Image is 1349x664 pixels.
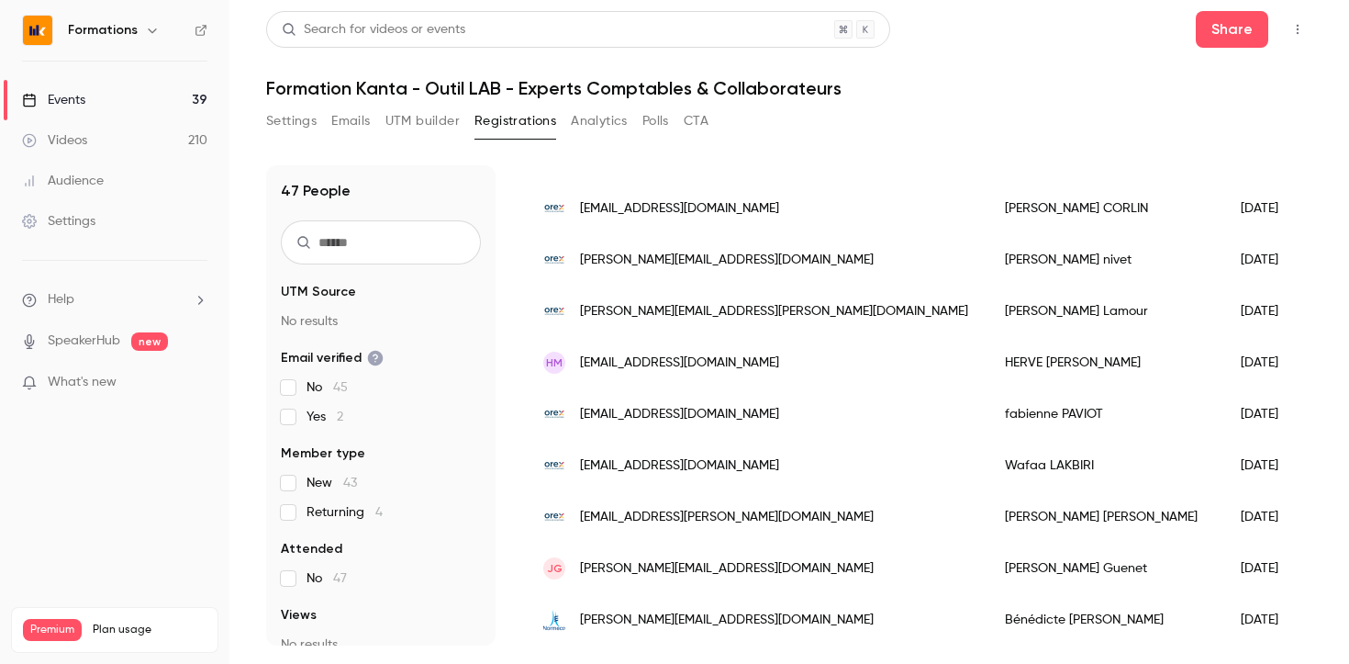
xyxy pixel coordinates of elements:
button: Analytics [571,107,628,136]
button: Share [1196,11,1268,48]
div: [PERSON_NAME] Lamour [987,286,1222,337]
div: [DATE] [1222,234,1316,286]
span: [PERSON_NAME][EMAIL_ADDRESS][PERSON_NAME][DOMAIN_NAME] [580,302,968,321]
div: HERVE [PERSON_NAME] [987,337,1222,388]
span: [PERSON_NAME][EMAIL_ADDRESS][DOMAIN_NAME] [580,611,874,630]
button: UTM builder [385,107,460,136]
span: Returning [307,503,383,522]
span: HM [546,355,563,371]
span: No [307,378,348,397]
div: Settings [22,212,95,231]
span: Email verified [281,349,384,367]
span: JG [547,560,563,577]
div: [PERSON_NAME] nivet [987,234,1222,286]
div: [PERSON_NAME] CORLIN [987,183,1222,234]
div: [DATE] [1222,337,1316,388]
span: [PERSON_NAME][EMAIL_ADDRESS][DOMAIN_NAME] [580,559,874,579]
div: [DATE] [1222,183,1316,234]
div: [PERSON_NAME] [PERSON_NAME] [987,491,1222,543]
span: What's new [48,373,117,392]
div: [DATE] [1222,543,1316,594]
p: No results [281,312,481,331]
img: Formations [23,16,52,45]
span: 43 [343,477,357,490]
button: CTA [684,107,708,136]
span: New [307,474,357,492]
li: help-dropdown-opener [22,290,207,309]
button: Emails [331,107,370,136]
div: Wafaa LAKBIRI [987,440,1222,491]
button: Polls [642,107,669,136]
div: [DATE] [1222,286,1316,337]
h1: 47 People [281,180,351,202]
h1: Formation Kanta - Outil LAB - Experts Comptables & Collaborateurs [266,77,1312,99]
div: Videos [22,131,87,150]
span: new [131,332,168,351]
div: [DATE] [1222,440,1316,491]
span: 47 [333,572,347,585]
span: Plan usage [93,623,206,637]
span: 4 [375,506,383,519]
span: Yes [307,408,343,426]
h6: Formations [68,21,138,39]
span: Member type [281,445,365,463]
img: orex-france.com [543,249,565,271]
iframe: Noticeable Trigger [185,375,207,391]
button: Registrations [474,107,556,136]
span: Premium [23,619,82,641]
button: Settings [266,107,317,136]
span: [PERSON_NAME][EMAIL_ADDRESS][DOMAIN_NAME] [580,251,874,270]
a: SpeakerHub [48,332,120,351]
img: normeco.com [543,609,565,631]
span: [EMAIL_ADDRESS][DOMAIN_NAME] [580,354,779,373]
p: No results [281,636,481,654]
span: [EMAIL_ADDRESS][DOMAIN_NAME] [580,405,779,424]
span: [EMAIL_ADDRESS][PERSON_NAME][DOMAIN_NAME] [580,508,874,527]
div: [PERSON_NAME] Guenet [987,543,1222,594]
span: 45 [333,381,348,394]
img: orex-france.com [543,197,565,219]
div: [DATE] [1222,594,1316,646]
div: Bénédicte [PERSON_NAME] [987,594,1222,646]
span: Attended [281,540,342,558]
div: Events [22,91,85,109]
div: [DATE] [1222,388,1316,440]
span: [EMAIL_ADDRESS][DOMAIN_NAME] [580,456,779,476]
div: fabienne PAVIOT [987,388,1222,440]
img: orex-france.com [543,455,565,477]
img: orex-france.com [543,300,565,322]
img: orex-france.com [543,506,565,528]
span: Views [281,606,317,625]
span: Help [48,290,74,309]
span: 2 [337,411,343,423]
div: Audience [22,172,104,190]
span: [EMAIL_ADDRESS][DOMAIN_NAME] [580,199,779,219]
div: Search for videos or events [282,20,465,39]
span: UTM Source [281,283,356,301]
img: orex-france.com [543,403,565,425]
span: No [307,569,347,588]
div: [DATE] [1222,491,1316,543]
